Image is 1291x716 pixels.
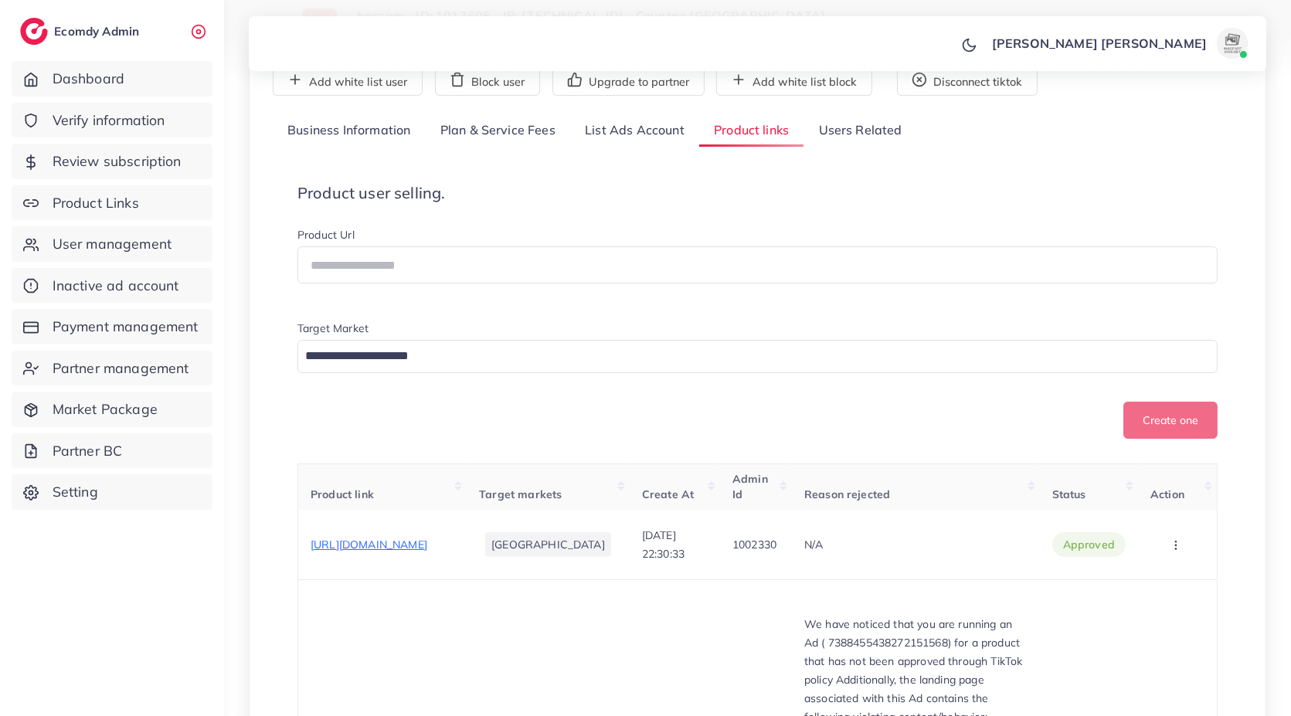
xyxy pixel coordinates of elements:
a: List Ads Account [570,114,699,148]
span: approved [1063,537,1115,552]
a: Verify information [12,103,212,138]
a: Market Package [12,392,212,427]
a: Product Links [12,185,212,221]
p: [PERSON_NAME] [PERSON_NAME] [992,34,1207,53]
span: Inactive ad account [53,276,179,296]
span: Status [1052,487,1086,501]
a: Business Information [273,114,426,148]
span: Partner management [53,358,189,378]
h4: Product user selling. [297,184,1218,202]
h2: Ecomdy Admin [54,24,143,39]
span: Setting [53,482,98,502]
span: Admin Id [732,472,768,501]
span: [URL][DOMAIN_NAME] [311,538,427,551]
a: [PERSON_NAME] [PERSON_NAME]avatar [984,28,1254,59]
a: Review subscription [12,144,212,179]
button: Disconnect tiktok [897,63,1038,96]
span: Dashboard [53,69,124,89]
a: Partner BC [12,433,212,469]
a: Product links [699,114,803,148]
img: avatar [1217,28,1248,59]
span: Create At [642,487,694,501]
a: logoEcomdy Admin [20,18,143,45]
span: Verify information [53,110,165,131]
button: Upgrade to partner [552,63,705,96]
span: User management [53,234,172,254]
div: Search for option [297,340,1218,373]
label: Product Url [297,227,355,243]
a: Payment management [12,309,212,344]
span: Action [1150,487,1184,501]
span: Review subscription [53,151,182,171]
span: Product Links [53,193,139,213]
p: [DATE] 22:30:33 [642,526,708,563]
li: [GEOGRAPHIC_DATA] [485,532,611,557]
span: Payment management [53,317,199,337]
button: Create one [1123,402,1218,439]
p: 1002330 [732,535,776,554]
button: Add white list user [273,63,423,96]
a: User management [12,226,212,262]
button: Block user [435,63,540,96]
a: Dashboard [12,61,212,97]
label: Target Market [297,321,369,336]
span: Market Package [53,399,158,419]
a: Plan & Service Fees [426,114,570,148]
a: Partner management [12,351,212,386]
button: Add white list block [716,63,872,96]
a: Setting [12,474,212,510]
input: Search for option [300,344,1198,368]
a: Inactive ad account [12,268,212,304]
span: Product link [311,487,374,501]
span: Target markets [479,487,562,501]
img: logo [20,18,48,45]
span: Reason rejected [804,487,890,501]
a: Users Related [803,114,916,148]
span: N/A [804,538,823,551]
span: Partner BC [53,441,123,461]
